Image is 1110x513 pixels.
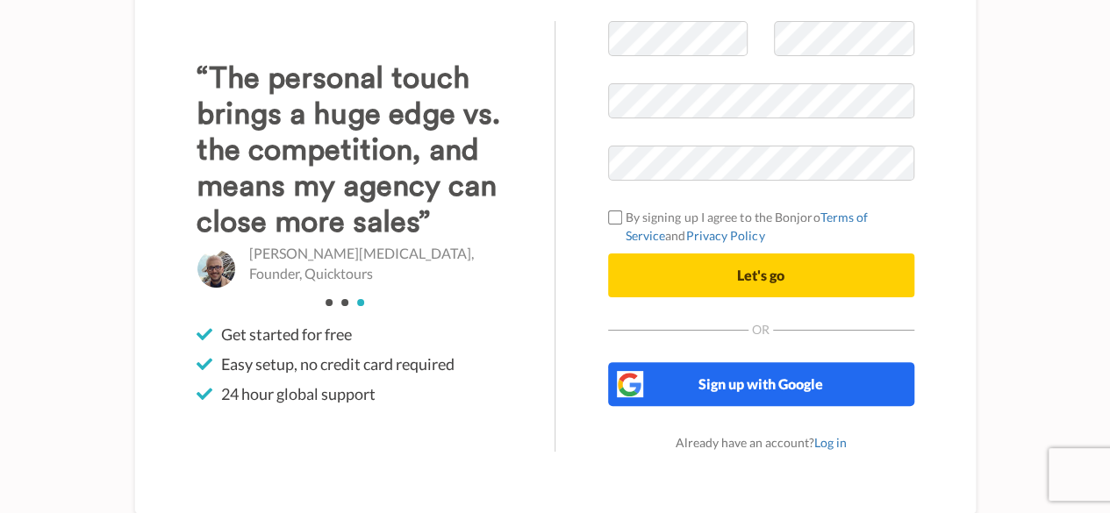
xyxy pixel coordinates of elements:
img: Daniel Nix, Founder, Quicktours [197,249,236,289]
span: Already have an account? [676,435,847,450]
a: Privacy Policy [685,228,764,243]
p: [PERSON_NAME][MEDICAL_DATA], Founder, Quicktours [249,244,503,284]
label: By signing up I agree to the Bonjoro and [608,208,914,245]
span: Easy setup, no credit card required [221,353,455,374]
span: Sign up with Google [698,375,823,392]
button: Let's go [608,253,914,297]
span: 24 hour global support [221,383,376,404]
input: By signing up I agree to the BonjoroTerms of ServiceandPrivacy Policy [608,210,622,224]
span: Or [748,324,773,336]
span: Let's go [737,267,784,283]
h3: “The personal touch brings a huge edge vs. the competition, and means my agency can close more sa... [197,61,503,240]
button: Sign up with Google [608,362,914,406]
a: Log in [814,435,847,450]
span: Get started for free [221,324,352,345]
